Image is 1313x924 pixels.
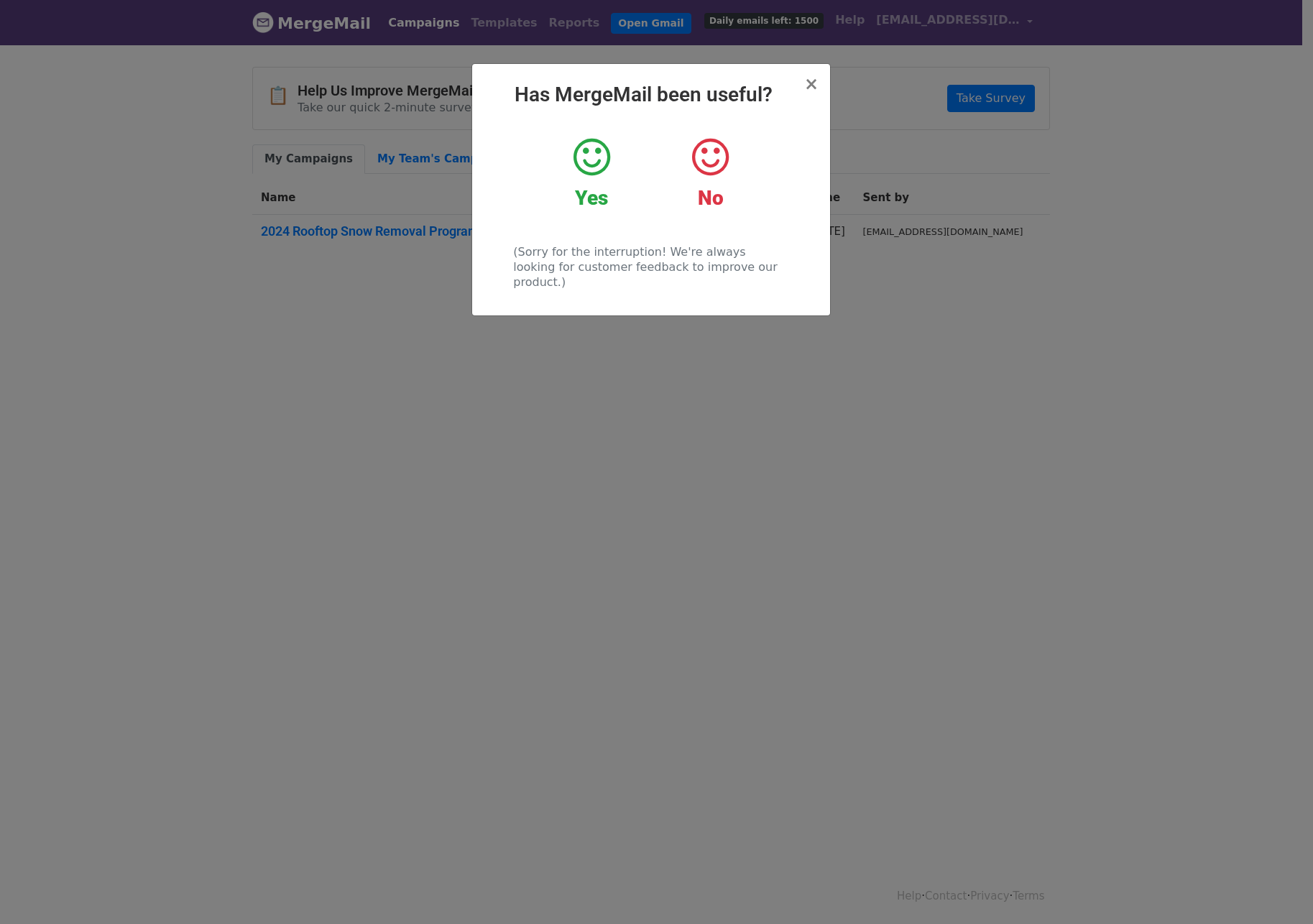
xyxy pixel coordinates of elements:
[1241,855,1313,924] iframe: Chat Widget
[543,136,640,211] a: Yes
[662,136,759,211] a: No
[484,83,819,107] h2: Has MergeMail been useful?
[513,244,788,290] p: (Sorry for the interruption! We're always looking for customer feedback to improve our product.)
[804,74,819,94] span: ×
[698,186,724,210] strong: No
[804,75,819,93] button: Close
[575,186,608,210] strong: Yes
